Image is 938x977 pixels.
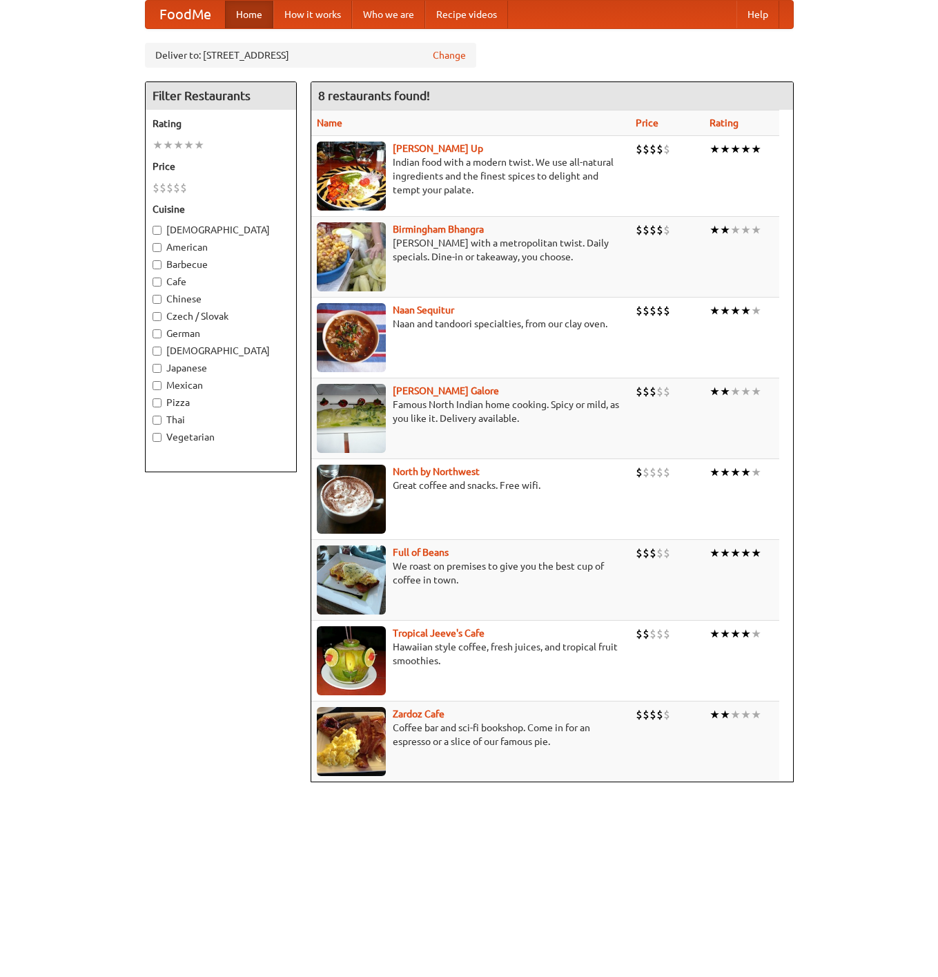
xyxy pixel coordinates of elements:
p: Hawaiian style coffee, fresh juices, and tropical fruit smoothies. [317,640,625,668]
img: curryup.jpg [317,142,386,211]
li: $ [649,465,656,480]
li: $ [656,303,663,318]
li: $ [649,222,656,238]
li: ★ [741,707,751,722]
a: Change [433,48,466,62]
li: $ [166,180,173,195]
a: Name [317,117,342,128]
label: Barbecue [153,258,289,271]
li: $ [636,626,643,641]
li: $ [656,707,663,722]
li: $ [649,384,656,399]
li: $ [159,180,166,195]
li: ★ [710,545,720,561]
li: $ [180,180,187,195]
li: $ [649,707,656,722]
li: $ [649,545,656,561]
h4: Filter Restaurants [146,82,296,110]
li: ★ [730,545,741,561]
label: [DEMOGRAPHIC_DATA] [153,223,289,237]
li: $ [636,384,643,399]
li: $ [643,222,649,238]
label: Pizza [153,396,289,409]
li: ★ [741,626,751,641]
li: ★ [751,626,761,641]
a: Naan Sequitur [393,304,454,316]
a: Price [636,117,658,128]
img: beans.jpg [317,545,386,615]
label: Mexican [153,378,289,392]
input: Barbecue [153,260,162,269]
li: $ [656,626,663,641]
b: Tropical Jeeve's Cafe [393,628,485,639]
label: Japanese [153,361,289,375]
li: $ [663,707,670,722]
b: Zardoz Cafe [393,708,444,719]
li: ★ [741,465,751,480]
li: $ [643,303,649,318]
li: ★ [730,465,741,480]
b: Full of Beans [393,547,449,558]
li: ★ [751,142,761,157]
a: How it works [273,1,352,28]
a: Birmingham Bhangra [393,224,484,235]
b: [PERSON_NAME] Galore [393,385,499,396]
li: $ [643,384,649,399]
img: jeeves.jpg [317,626,386,695]
label: Chinese [153,292,289,306]
li: ★ [194,137,204,153]
li: $ [663,465,670,480]
li: ★ [741,545,751,561]
li: $ [649,303,656,318]
li: $ [173,180,180,195]
li: $ [636,465,643,480]
li: ★ [710,222,720,238]
li: $ [636,303,643,318]
input: Cafe [153,278,162,287]
li: ★ [741,303,751,318]
li: ★ [710,707,720,722]
li: $ [636,707,643,722]
li: $ [643,142,649,157]
li: ★ [741,384,751,399]
li: ★ [741,222,751,238]
p: [PERSON_NAME] with a metropolitan twist. Daily specials. Dine-in or takeaway, you choose. [317,236,625,264]
li: ★ [730,142,741,157]
b: [PERSON_NAME] Up [393,143,483,154]
input: Thai [153,416,162,425]
img: naansequitur.jpg [317,303,386,372]
li: $ [663,384,670,399]
li: $ [643,707,649,722]
li: ★ [751,222,761,238]
li: $ [663,545,670,561]
p: We roast on premises to give you the best cup of coffee in town. [317,559,625,587]
input: German [153,329,162,338]
li: $ [636,545,643,561]
li: $ [656,465,663,480]
li: ★ [710,303,720,318]
li: ★ [751,384,761,399]
img: north.jpg [317,465,386,534]
li: ★ [730,222,741,238]
li: $ [643,465,649,480]
li: $ [656,545,663,561]
a: FoodMe [146,1,225,28]
li: $ [649,626,656,641]
li: ★ [720,384,730,399]
li: $ [663,142,670,157]
b: North by Northwest [393,466,480,477]
li: ★ [730,707,741,722]
li: ★ [710,465,720,480]
li: ★ [720,707,730,722]
input: [DEMOGRAPHIC_DATA] [153,226,162,235]
h5: Rating [153,117,289,130]
input: Vegetarian [153,433,162,442]
li: $ [663,626,670,641]
input: Pizza [153,398,162,407]
li: ★ [751,303,761,318]
li: ★ [720,465,730,480]
p: Famous North Indian home cooking. Spicy or mild, as you like it. Delivery available. [317,398,625,425]
li: ★ [720,222,730,238]
input: Japanese [153,364,162,373]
